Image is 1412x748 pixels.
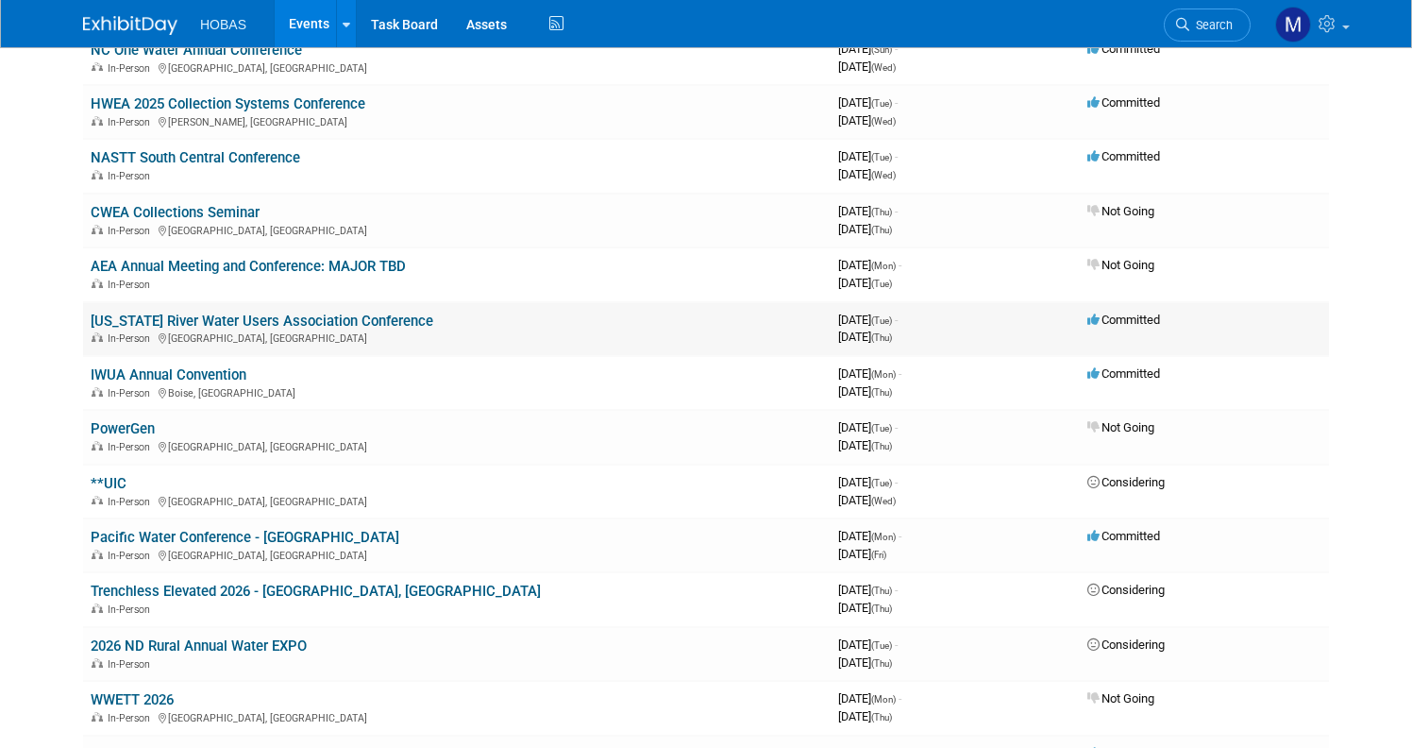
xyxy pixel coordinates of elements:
span: - [895,637,898,652]
span: Committed [1087,366,1160,381]
img: In-Person Event [92,279,103,288]
img: In-Person Event [92,62,103,72]
span: In-Person [108,712,156,724]
span: [DATE] [838,384,892,399]
img: In-Person Event [92,603,103,613]
span: [DATE] [838,276,892,290]
span: [DATE] [838,222,892,236]
span: - [895,204,898,218]
span: Committed [1087,529,1160,543]
img: In-Person Event [92,332,103,342]
span: (Thu) [871,387,892,398]
a: IWUA Annual Convention [91,366,246,383]
span: (Thu) [871,712,892,722]
a: NASTT South Central Conference [91,149,300,166]
span: - [895,420,898,434]
span: (Mon) [871,532,896,542]
span: (Thu) [871,603,892,614]
span: In-Person [108,550,156,562]
div: [GEOGRAPHIC_DATA], [GEOGRAPHIC_DATA] [91,547,823,562]
img: In-Person Event [92,225,103,234]
div: Boise, [GEOGRAPHIC_DATA] [91,384,823,399]
span: Committed [1087,149,1160,163]
img: In-Person Event [92,441,103,450]
span: Considering [1087,475,1165,489]
span: [DATE] [838,601,892,615]
span: [DATE] [838,493,896,507]
span: In-Person [108,170,156,182]
span: (Mon) [871,261,896,271]
span: [DATE] [838,420,898,434]
span: Committed [1087,95,1160,110]
span: (Mon) [871,369,896,380]
span: (Tue) [871,152,892,162]
span: In-Person [108,116,156,128]
div: [GEOGRAPHIC_DATA], [GEOGRAPHIC_DATA] [91,438,823,453]
span: (Fri) [871,550,886,560]
img: Mike Bussio [1275,7,1311,42]
span: HOBAS [200,17,246,32]
span: In-Person [108,603,156,616]
span: (Thu) [871,207,892,217]
span: [DATE] [838,691,901,705]
img: In-Person Event [92,116,103,126]
a: Pacific Water Conference - [GEOGRAPHIC_DATA] [91,529,399,546]
span: Committed [1087,42,1160,56]
a: PowerGen [91,420,155,437]
span: (Wed) [871,116,896,127]
span: (Thu) [871,225,892,235]
div: [GEOGRAPHIC_DATA], [GEOGRAPHIC_DATA] [91,222,823,237]
span: Considering [1087,637,1165,652]
span: (Tue) [871,640,892,651]
span: - [895,475,898,489]
span: [DATE] [838,258,901,272]
span: Search [1189,18,1233,32]
span: - [895,583,898,597]
span: [DATE] [838,113,896,127]
a: Trenchless Elevated 2026 - [GEOGRAPHIC_DATA], [GEOGRAPHIC_DATA] [91,583,541,600]
a: NC One Water Annual Conference [91,42,302,59]
span: - [895,313,898,327]
a: [US_STATE] River Water Users Association Conference [91,313,433,330]
span: Considering [1087,583,1165,597]
span: - [899,258,901,272]
span: (Tue) [871,423,892,433]
span: Not Going [1087,204,1154,218]
span: Not Going [1087,420,1154,434]
span: (Tue) [871,98,892,109]
a: CWEA Collections Seminar [91,204,260,221]
span: - [895,149,898,163]
img: In-Person Event [92,387,103,397]
span: In-Person [108,658,156,671]
span: [DATE] [838,330,892,344]
span: [DATE] [838,547,886,561]
span: In-Person [108,62,156,75]
span: In-Person [108,441,156,453]
img: In-Person Event [92,658,103,668]
span: In-Person [108,225,156,237]
div: [GEOGRAPHIC_DATA], [GEOGRAPHIC_DATA] [91,330,823,345]
span: (Tue) [871,478,892,488]
span: - [895,95,898,110]
span: [DATE] [838,366,901,381]
a: HWEA 2025 Collection Systems Conference [91,95,365,112]
span: [DATE] [838,59,896,74]
span: In-Person [108,387,156,399]
span: [DATE] [838,95,898,110]
a: Search [1164,8,1251,42]
span: [DATE] [838,438,892,452]
a: 2026 ND Rural Annual Water EXPO [91,637,307,654]
span: (Thu) [871,441,892,451]
span: (Mon) [871,694,896,705]
span: - [899,691,901,705]
span: - [895,42,898,56]
span: - [899,366,901,381]
span: (Tue) [871,315,892,326]
img: ExhibitDay [83,16,177,35]
span: [DATE] [838,167,896,181]
span: [DATE] [838,583,898,597]
span: In-Person [108,279,156,291]
span: (Wed) [871,62,896,73]
span: (Thu) [871,586,892,596]
div: [GEOGRAPHIC_DATA], [GEOGRAPHIC_DATA] [91,709,823,724]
